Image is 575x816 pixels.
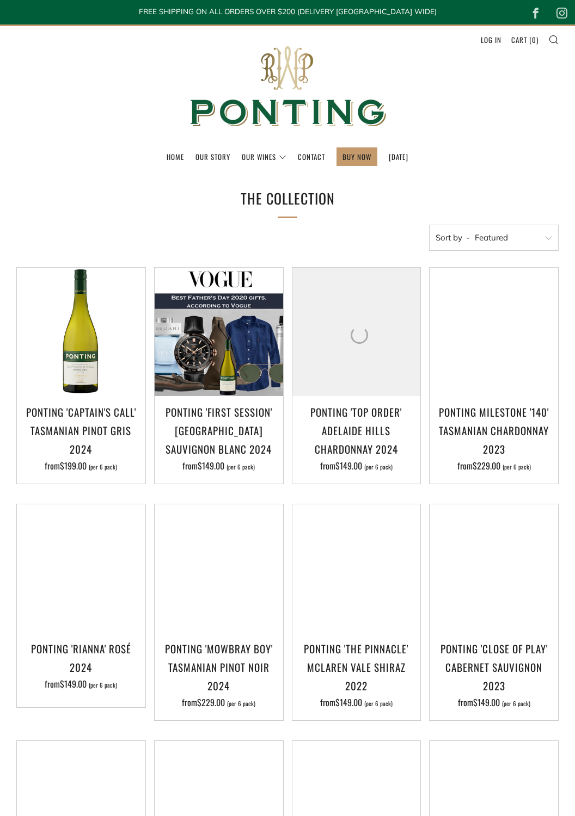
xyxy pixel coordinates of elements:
[195,148,230,165] a: Our Story
[389,148,408,165] a: [DATE]
[160,639,278,695] h3: Ponting 'Mowbray Boy' Tasmanian Pinot Noir 2024
[182,696,255,709] span: from
[473,459,500,472] span: $229.00
[155,639,283,707] a: Ponting 'Mowbray Boy' Tasmanian Pinot Noir 2024 from$229.00 (per 6 pack)
[167,148,184,165] a: Home
[227,464,255,470] span: (per 6 pack)
[532,34,536,45] span: 0
[60,459,87,472] span: $199.00
[89,682,117,688] span: (per 6 pack)
[335,696,362,709] span: $149.00
[45,459,117,472] span: from
[60,677,87,690] span: $149.00
[292,403,421,471] a: Ponting 'Top Order' Adelaide Hills Chardonnay 2024 from$149.00 (per 6 pack)
[198,459,224,472] span: $149.00
[17,639,145,694] a: Ponting 'Rianna' Rosé 2024 from$149.00 (per 6 pack)
[458,696,530,709] span: from
[430,403,558,471] a: Ponting Milestone '140' Tasmanian Chardonnay 2023 from$229.00 (per 6 pack)
[364,701,393,707] span: (per 6 pack)
[298,148,325,165] a: Contact
[197,696,225,709] span: $229.00
[22,403,140,459] h3: Ponting 'Captain's Call' Tasmanian Pinot Gris 2024
[298,639,415,695] h3: Ponting 'The Pinnacle' McLaren Vale Shiraz 2022
[160,403,278,459] h3: Ponting 'First Session' [GEOGRAPHIC_DATA] Sauvignon Blanc 2024
[227,701,255,707] span: (per 6 pack)
[320,459,393,472] span: from
[502,701,530,707] span: (per 6 pack)
[511,31,539,48] a: Cart (0)
[503,464,531,470] span: (per 6 pack)
[242,148,286,165] a: Our Wines
[481,31,501,48] a: Log in
[155,403,283,471] a: Ponting 'First Session' [GEOGRAPHIC_DATA] Sauvignon Blanc 2024 from$149.00 (per 6 pack)
[364,464,393,470] span: (per 6 pack)
[292,639,421,707] a: Ponting 'The Pinnacle' McLaren Vale Shiraz 2022 from$149.00 (per 6 pack)
[335,459,362,472] span: $149.00
[89,464,117,470] span: (per 6 pack)
[45,677,117,690] span: from
[152,186,423,212] h1: The Collection
[435,403,553,459] h3: Ponting Milestone '140' Tasmanian Chardonnay 2023
[22,639,140,676] h3: Ponting 'Rianna' Rosé 2024
[457,459,531,472] span: from
[17,403,145,471] a: Ponting 'Captain's Call' Tasmanian Pinot Gris 2024 from$199.00 (per 6 pack)
[473,696,500,709] span: $149.00
[179,26,396,147] img: Ponting Wines
[342,148,371,165] a: BUY NOW
[182,459,255,472] span: from
[320,696,393,709] span: from
[435,639,553,695] h3: Ponting 'Close of Play' Cabernet Sauvignon 2023
[430,639,558,707] a: Ponting 'Close of Play' Cabernet Sauvignon 2023 from$149.00 (per 6 pack)
[298,403,415,459] h3: Ponting 'Top Order' Adelaide Hills Chardonnay 2024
